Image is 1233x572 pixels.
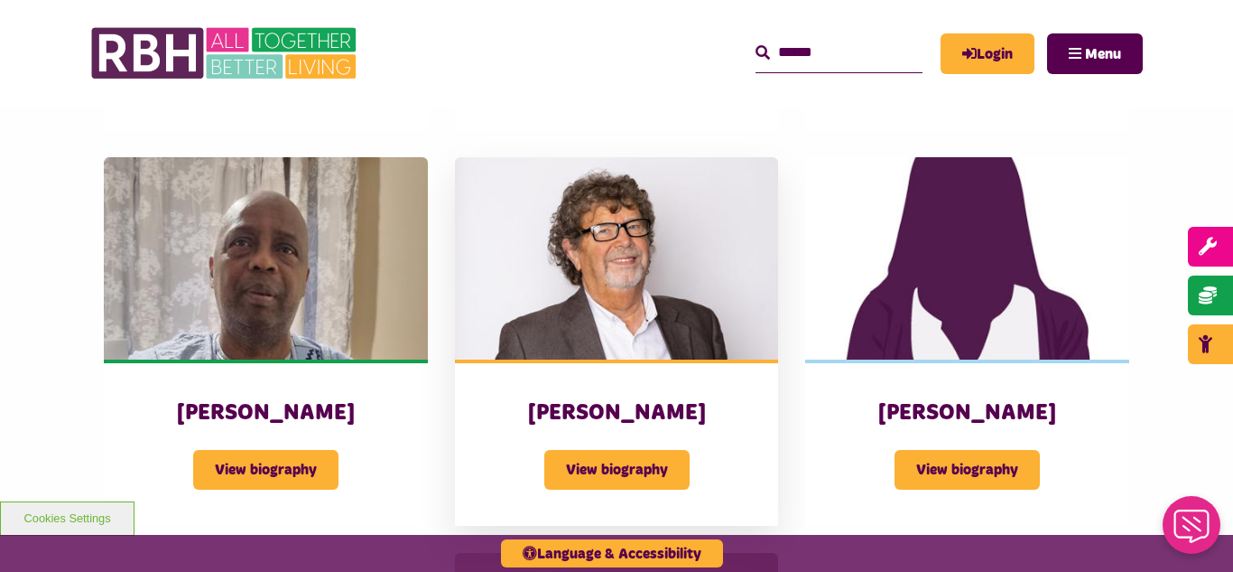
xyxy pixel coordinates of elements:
span: View biography [895,450,1040,490]
iframe: Netcall Web Assistant for live chat [1152,491,1233,572]
a: [PERSON_NAME] View biography [455,157,779,526]
h3: [PERSON_NAME] [140,399,392,427]
h3: [PERSON_NAME] [841,399,1093,427]
a: [PERSON_NAME] View biography [805,157,1129,526]
img: Olufemi Shangobiyi [104,157,428,360]
h3: [PERSON_NAME] [491,399,743,427]
img: RBH [90,18,361,89]
a: MyRBH [941,33,1034,74]
input: Search [756,33,922,72]
a: [PERSON_NAME] View biography [104,157,428,526]
img: Mark Slater [455,157,779,360]
span: View biography [193,450,338,490]
button: Language & Accessibility [501,539,723,567]
button: Navigation [1047,33,1143,74]
span: View biography [544,450,690,490]
span: Menu [1085,47,1121,61]
img: Female 3 [805,157,1129,360]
